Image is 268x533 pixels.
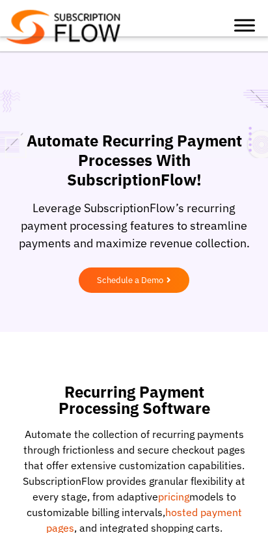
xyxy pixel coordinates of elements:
a: pricing [158,490,189,503]
p: Leverage SubscriptionFlow’s recurring payment processing features to streamline payments and maxi... [13,199,255,252]
h1: Automate Recurring Payment Processes With SubscriptionFlow! [13,131,255,189]
span: Schedule a Demo [97,276,163,284]
a: Schedule a Demo [79,267,189,293]
h2: Recurring Payment Processing Software [23,384,245,417]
